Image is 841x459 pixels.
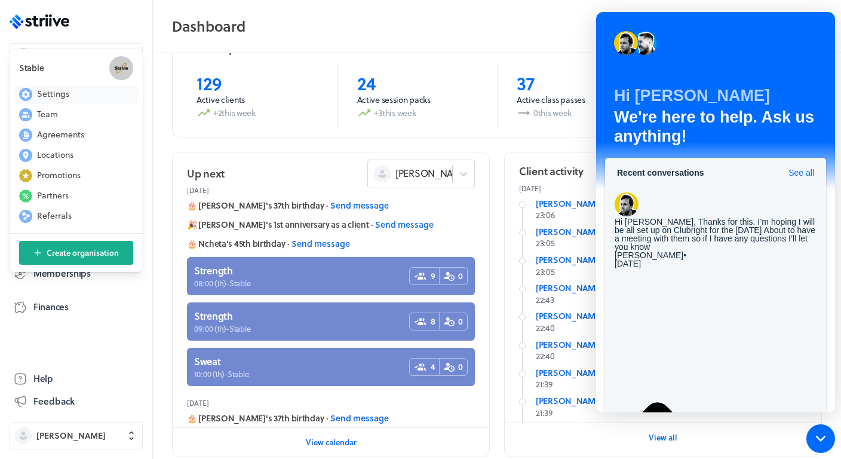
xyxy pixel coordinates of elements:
[187,412,475,424] div: 🎂 [PERSON_NAME]'s 37th birthday
[536,294,807,306] p: 22:43
[187,238,475,250] div: 🎂 Ncheta's 45th birthday
[109,56,133,80] img: Stable
[330,412,389,424] button: Send message
[37,128,84,140] span: Agreements
[519,164,584,179] h2: Client activity
[337,65,498,127] a: 24Active session packs+3this week
[177,65,337,127] a: 129Active clients+2this week
[431,270,435,282] span: 9
[536,407,807,419] p: 21:39
[14,166,138,185] button: Promotions
[187,166,225,181] h2: Up next
[536,310,603,322] a: [PERSON_NAME]
[519,183,807,193] p: [DATE]
[536,197,603,210] a: [PERSON_NAME]
[14,186,138,206] button: Partners
[536,366,603,379] a: [PERSON_NAME]
[187,180,475,200] header: [DATE]
[37,88,69,100] span: Settings
[287,238,289,250] span: ·
[330,200,389,212] button: Send message
[458,361,463,373] span: 0
[14,85,138,104] button: Settings
[371,219,373,231] span: ·
[458,316,463,328] span: 0
[37,108,58,120] span: Team
[517,106,638,120] p: 0 this week
[37,169,81,181] span: Promotions
[14,126,138,145] button: Agreements
[517,72,638,94] p: 37
[536,395,807,407] div: enrolled onto 'Strength & Sweat'
[187,219,475,231] div: 🎉 [PERSON_NAME]'s 1st anniversary as a client
[172,14,791,38] h2: Dashboard
[536,237,807,249] p: 23:05
[536,282,807,294] div: cancelled an enrolment to 'Strength'
[596,12,835,412] iframe: gist-messenger-iframe
[536,339,807,351] div: enrolled onto 'Super [DATE]!'
[536,322,807,334] p: 22:40
[37,210,72,222] span: Referrals
[197,94,318,106] p: Active clients
[517,94,638,106] p: Active class passes
[291,238,350,250] button: Send message
[14,146,138,165] button: Locations
[536,253,603,266] a: [PERSON_NAME]
[458,270,463,282] span: 0
[536,254,807,266] div: cancelled an enrolment to 'Strength'
[187,393,475,412] header: [DATE]
[14,207,138,226] button: Referrals
[14,105,138,124] button: Team
[649,426,677,449] button: View all
[357,94,478,106] p: Active session packs
[536,198,807,210] div: enrolled onto 'Strength'
[497,65,657,127] a: 37Active class passes0this week
[197,106,318,120] p: +2 this week
[197,72,318,94] p: 129
[806,424,835,453] iframe: gist-messenger-bubble-iframe
[431,361,435,373] span: 4
[19,62,100,74] h3: Stable
[536,281,603,294] a: [PERSON_NAME]
[536,310,807,322] div: made a payment of £13.50 to enrol on Super [DATE]!
[536,209,807,221] p: 23:06
[47,247,119,258] span: Create organisation
[536,378,807,390] p: 21:39
[37,189,69,201] span: Partners
[536,226,807,238] div: enrolled onto 'Strength'
[37,149,73,161] span: Locations
[536,394,603,407] a: [PERSON_NAME]
[187,200,475,212] div: 🎂 [PERSON_NAME]'s 37th birthday
[326,200,328,212] span: ·
[19,241,133,265] button: Create organisation
[536,338,603,351] a: [PERSON_NAME]
[357,72,478,94] p: 24
[431,316,435,328] span: 8
[536,350,807,362] p: 22:40
[395,167,469,180] span: [PERSON_NAME]
[375,219,434,231] button: Send message
[649,432,677,443] span: View all
[306,430,357,454] button: View calendar
[187,41,234,56] h2: Summary
[536,225,603,238] a: [PERSON_NAME]
[357,106,478,120] p: +3 this week
[536,367,807,379] div: enrolled onto 'Strength'
[536,266,807,278] p: 23:05
[306,437,357,448] span: View calendar
[326,412,328,424] span: ·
